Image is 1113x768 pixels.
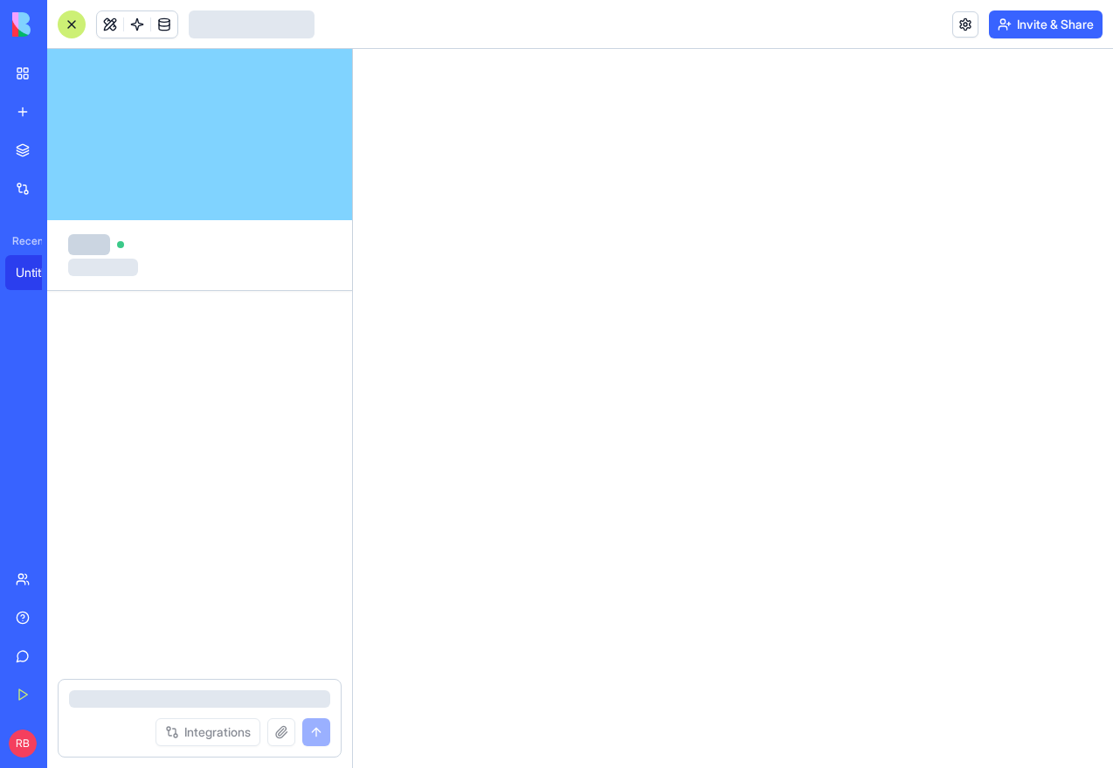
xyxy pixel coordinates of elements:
img: logo [12,12,121,37]
button: Invite & Share [989,10,1103,38]
div: Untitled App [16,264,65,281]
span: Recent [5,234,42,248]
span: RB [9,730,37,758]
a: Untitled App [5,255,75,290]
